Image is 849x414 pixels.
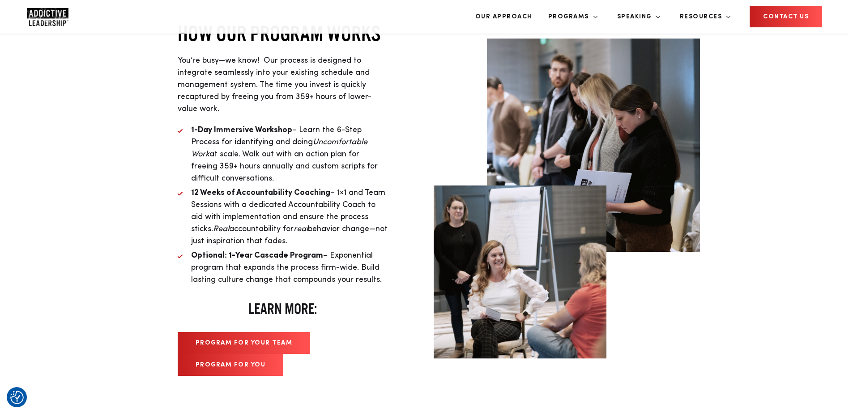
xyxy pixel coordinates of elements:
[10,391,24,404] img: Revisit consent button
[191,150,378,182] span: at scale. Walk out with an action plan for freeing 359+ hours annually and custom scripts for dif...
[191,251,382,284] span: – Exponential program that expands the process firm-wide. Build lasting culture change that compo...
[178,299,388,319] h3: Learn more:
[178,56,371,113] span: You’re busy—we know! Our process is designed to integrate seamlessly into your existing schedule ...
[27,8,68,26] img: Company Logo
[10,391,24,404] button: Consent Preferences
[229,225,294,233] span: accountability for
[191,189,330,197] b: 12 Weeks of Accountability Coaching
[27,8,81,26] a: Home
[191,251,323,259] b: Optional: 1-Year Cascade Program
[750,6,822,27] a: CONTACT US
[213,225,229,233] span: Real
[294,225,308,233] span: real
[178,354,284,376] a: Program For You
[178,332,311,354] a: Program For Your Team
[191,126,292,134] b: 1-Day Immersive Workshop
